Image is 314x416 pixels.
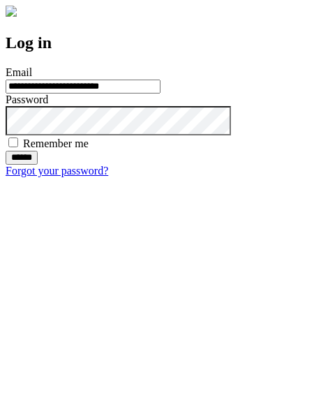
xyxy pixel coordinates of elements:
label: Email [6,66,32,78]
h2: Log in [6,34,308,52]
label: Remember me [23,138,89,149]
label: Password [6,94,48,105]
img: logo-4e3dc11c47720685a147b03b5a06dd966a58ff35d612b21f08c02c0306f2b779.png [6,6,17,17]
a: Forgot your password? [6,165,108,177]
